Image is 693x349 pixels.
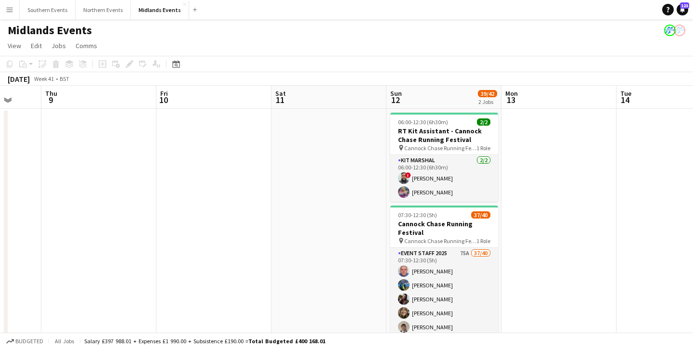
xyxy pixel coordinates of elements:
[51,41,66,50] span: Jobs
[471,211,490,219] span: 37/40
[76,0,131,19] button: Northern Events
[4,39,25,52] a: View
[390,155,498,202] app-card-role: Kit Marshal2/206:00-12:30 (6h30m)![PERSON_NAME][PERSON_NAME]
[620,89,631,98] span: Tue
[674,25,685,36] app-user-avatar: RunThrough Events
[27,39,46,52] a: Edit
[76,41,97,50] span: Comms
[5,336,45,347] button: Budgeted
[159,94,168,105] span: 10
[504,94,518,105] span: 13
[505,89,518,98] span: Mon
[390,89,402,98] span: Sun
[476,144,490,152] span: 1 Role
[390,113,498,202] app-job-card: 06:00-12:30 (6h30m)2/2RT Kit Assistant - Cannock Chase Running Festival Cannock Chase Running Fes...
[72,39,101,52] a: Comms
[53,337,76,345] span: All jobs
[45,89,57,98] span: Thu
[248,337,325,345] span: Total Budgeted £400 168.01
[476,237,490,245] span: 1 Role
[390,127,498,144] h3: RT Kit Assistant - Cannock Chase Running Festival
[390,206,498,348] app-job-card: 07:30-12:30 (5h)37/40Cannock Chase Running Festival Cannock Chase Running Festival1 RoleEvent Sta...
[32,75,56,82] span: Week 41
[274,94,286,105] span: 11
[48,39,70,52] a: Jobs
[477,118,490,126] span: 2/2
[404,237,476,245] span: Cannock Chase Running Festival
[44,94,57,105] span: 9
[8,41,21,50] span: View
[677,4,688,15] a: 123
[60,75,69,82] div: BST
[8,74,30,84] div: [DATE]
[478,98,497,105] div: 2 Jobs
[390,220,498,237] h3: Cannock Chase Running Festival
[398,118,448,126] span: 06:00-12:30 (6h30m)
[619,94,631,105] span: 14
[20,0,76,19] button: Southern Events
[478,90,497,97] span: 39/42
[680,2,689,9] span: 123
[398,211,437,219] span: 07:30-12:30 (5h)
[160,89,168,98] span: Fri
[389,94,402,105] span: 12
[15,338,43,345] span: Budgeted
[275,89,286,98] span: Sat
[664,25,676,36] app-user-avatar: RunThrough Events
[31,41,42,50] span: Edit
[8,23,92,38] h1: Midlands Events
[84,337,325,345] div: Salary £397 988.01 + Expenses £1 990.00 + Subsistence £190.00 =
[405,172,411,178] span: !
[404,144,476,152] span: Cannock Chase Running Festival
[131,0,189,19] button: Midlands Events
